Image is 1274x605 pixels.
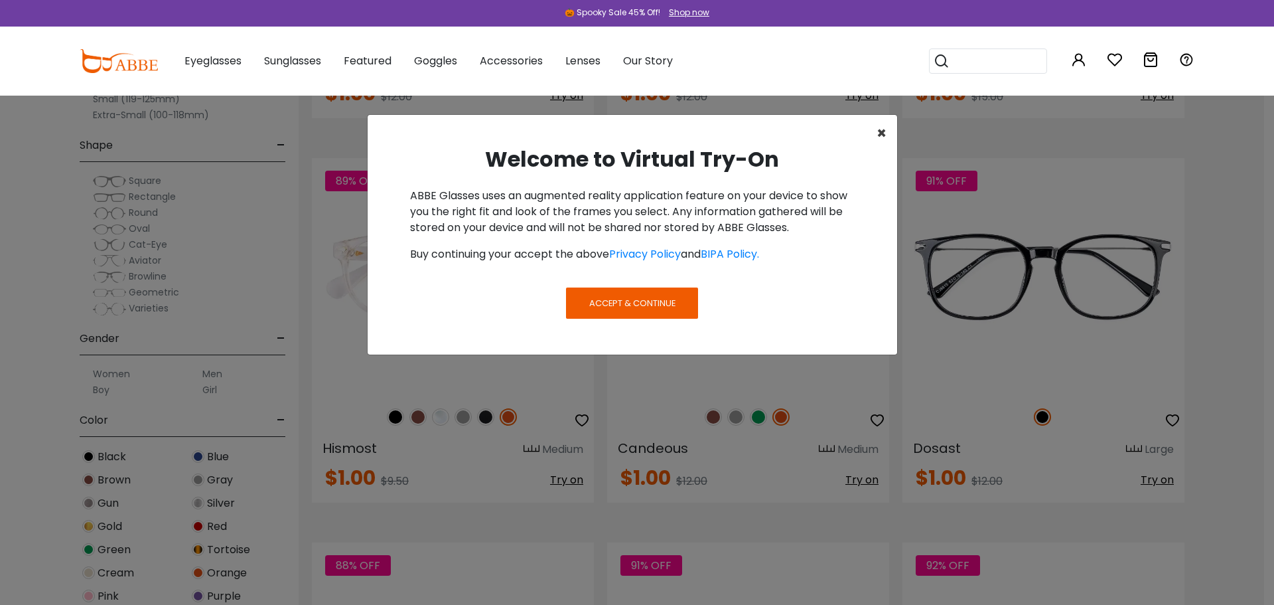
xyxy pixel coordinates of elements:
[184,53,242,68] span: Eyeglasses
[566,288,697,318] button: Accept & Continue
[264,53,321,68] span: Sunglasses
[410,246,855,262] p: Buy continuing your accept the above and
[414,53,457,68] span: Goggles
[701,246,759,262] a: BIPA Policy.
[589,297,675,309] span: Accept & Continue
[866,115,897,152] button: Close
[480,53,543,68] span: Accessories
[344,53,391,68] span: Featured
[565,53,601,68] span: Lenses
[410,188,855,236] p: ABBE Glasses uses an augmented reality application feature on your device to show you the right f...
[80,49,158,73] img: abbeglasses.com
[877,122,886,144] span: ×
[565,7,660,19] div: 🎃 Spooky Sale 45% Off!
[378,147,886,172] h2: Welcome to Virtual Try-On
[669,7,709,19] div: Shop now
[623,53,673,68] span: Our Story
[662,7,709,18] a: Shop now
[609,246,681,262] a: Privacy Policy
